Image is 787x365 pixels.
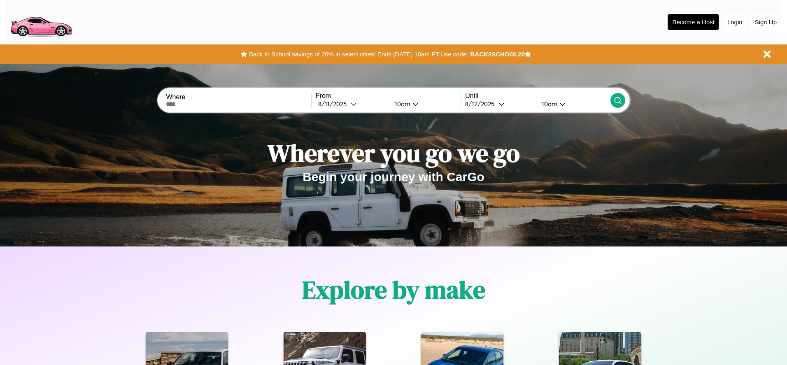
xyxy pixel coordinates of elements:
div: 10am [538,100,559,108]
label: From [316,92,461,100]
button: Become a Host [668,14,719,30]
button: 10am [388,100,461,108]
div: 10am [391,100,412,108]
label: Until [465,92,610,100]
button: Login [723,14,747,30]
button: 8/11/2025 [316,100,388,108]
b: BACK2SCHOOL20 [470,51,525,58]
h1: Explore by make [302,273,485,307]
div: 8 / 11 / 2025 [318,100,351,108]
div: 8 / 12 / 2025 [465,100,498,108]
button: 10am [535,100,610,108]
button: Sign Up [751,14,781,30]
label: Where [166,93,311,101]
button: Back to School savings of 20% in select cities! Ends [DATE] 10am PT.Use code: [247,49,470,60]
img: logo [6,4,76,39]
